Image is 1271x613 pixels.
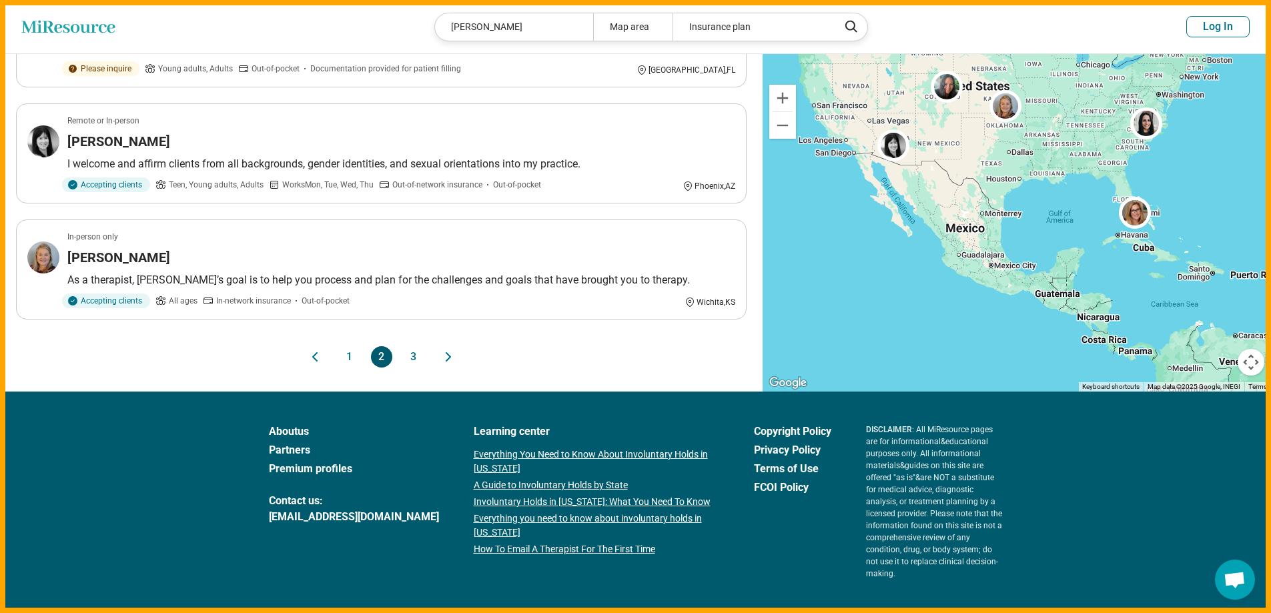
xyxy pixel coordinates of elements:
[474,495,719,509] a: Involuntary Holds in [US_STATE]: What You Need To Know
[371,346,392,368] button: 2
[435,13,593,41] div: [PERSON_NAME]
[474,448,719,476] a: Everything You Need to Know About Involuntary Holds in [US_STATE]
[440,346,456,368] button: Next page
[474,542,719,556] a: How To Email A Therapist For The First Time
[754,424,831,440] a: Copyright Policy
[282,179,374,191] span: Works Mon, Tue, Wed, Thu
[493,179,541,191] span: Out-of-pocket
[67,115,139,127] p: Remote or In-person
[754,442,831,458] a: Privacy Policy
[339,346,360,368] button: 1
[5,16,39,26] span: Upgrade
[307,346,323,368] button: Previous page
[62,293,150,308] div: Accepting clients
[158,63,233,75] span: Young adults, Adults
[1215,560,1255,600] a: Open chat
[766,374,810,392] img: Google
[302,295,350,307] span: Out-of-pocket
[754,461,831,477] a: Terms of Use
[269,442,439,458] a: Partners
[216,295,291,307] span: In-network insurance
[766,374,810,392] a: Open this area in Google Maps (opens a new window)
[474,512,719,540] a: Everything you need to know about involuntary holds in [US_STATE]
[67,272,735,288] p: As a therapist, [PERSON_NAME]’s goal is to help you process and plan for the challenges and goals...
[169,179,264,191] span: Teen, Young adults, Adults
[392,179,482,191] span: Out-of-network insurance
[269,424,439,440] a: Aboutus
[67,156,735,172] p: I welcome and affirm clients from all backgrounds, gender identities, and sexual orientations int...
[593,13,673,41] div: Map area
[474,424,719,440] a: Learning center
[673,13,831,41] div: Insurance plan
[754,480,831,496] a: FCOI Policy
[1238,349,1264,376] button: Map camera controls
[1082,382,1140,392] button: Keyboard shortcuts
[403,346,424,368] button: 3
[866,425,912,434] span: DISCLAIMER
[685,296,735,308] div: Wichita , KS
[769,112,796,139] button: Zoom out
[67,248,170,267] h3: [PERSON_NAME]
[62,177,150,192] div: Accepting clients
[269,509,439,525] a: [EMAIL_ADDRESS][DOMAIN_NAME]
[683,180,735,192] div: Phoenix , AZ
[769,85,796,111] button: Zoom in
[637,64,735,76] div: [GEOGRAPHIC_DATA] , FL
[269,493,439,509] span: Contact us:
[1148,383,1240,390] span: Map data ©2025 Google, INEGI
[252,63,300,75] span: Out-of-pocket
[169,295,197,307] span: All ages
[269,461,439,477] a: Premium profiles
[1248,383,1267,390] a: Terms
[67,132,170,151] h3: [PERSON_NAME]
[67,231,118,243] p: In-person only
[310,63,461,75] span: Documentation provided for patient filling
[62,61,139,76] div: Please inquire
[866,424,1003,580] p: : All MiResource pages are for informational & educational purposes only. All informational mater...
[1186,16,1250,37] button: Log In
[474,478,719,492] a: A Guide to Involuntary Holds by State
